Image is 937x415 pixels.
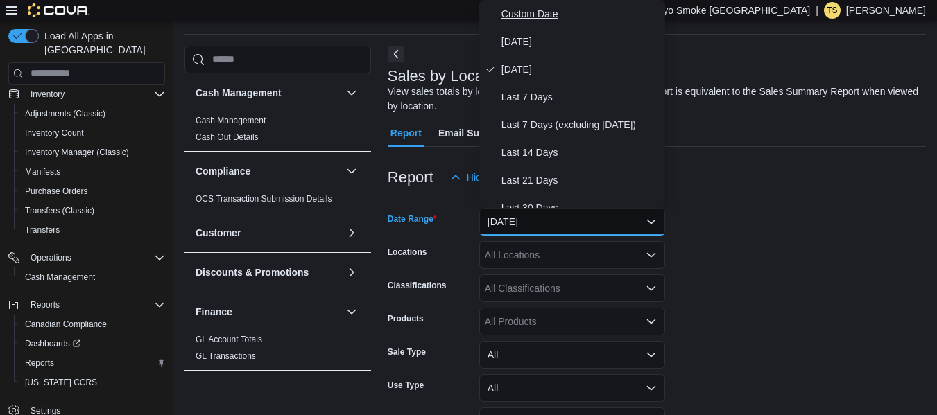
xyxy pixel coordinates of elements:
[196,351,256,361] a: GL Transactions
[31,252,71,263] span: Operations
[31,299,60,310] span: Reports
[388,346,426,357] label: Sale Type
[25,166,60,177] span: Manifests
[343,85,360,101] button: Cash Management
[14,373,171,392] button: [US_STATE] CCRS
[25,205,94,216] span: Transfers (Classic)
[14,162,171,182] button: Manifests
[343,264,360,281] button: Discounts & Promotions
[501,89,660,105] span: Last 7 Days
[19,125,165,141] span: Inventory Count
[25,377,97,388] span: [US_STATE] CCRS
[14,315,171,334] button: Canadian Compliance
[25,249,165,266] span: Operations
[343,224,360,241] button: Customer
[390,119,422,147] span: Report
[3,85,171,104] button: Inventory
[648,2,811,19] p: Tokyo Smoke [GEOGRAPHIC_DATA]
[467,170,540,184] span: Hide Parameters
[196,351,256,362] span: GL Transactions
[501,6,660,22] span: Custom Date
[184,191,371,213] div: Compliance
[31,89,65,100] span: Inventory
[19,269,165,285] span: Cash Management
[19,374,103,391] a: [US_STATE] CCRS
[343,382,360,398] button: Inventory
[19,164,66,180] a: Manifests
[25,86,165,103] span: Inventory
[19,335,165,352] span: Dashboards
[501,200,660,216] span: Last 30 Days
[19,183,165,200] span: Purchase Orders
[388,280,447,291] label: Classifications
[501,144,660,161] span: Last 14 Days
[25,297,165,313] span: Reports
[25,86,70,103] button: Inventory
[184,331,371,370] div: Finance
[14,220,171,240] button: Transfers
[25,147,129,158] span: Inventory Manager (Classic)
[196,226,341,240] button: Customer
[196,116,266,125] a: Cash Management
[19,105,111,122] a: Adjustments (Classic)
[25,186,88,197] span: Purchase Orders
[19,355,165,371] span: Reports
[19,222,165,238] span: Transfers
[19,105,165,122] span: Adjustments (Classic)
[3,248,171,267] button: Operations
[196,334,262,345] span: GL Account Totals
[25,357,54,369] span: Reports
[343,163,360,179] button: Compliance
[501,116,660,133] span: Last 7 Days (excluding [DATE])
[25,297,65,313] button: Reports
[479,374,665,402] button: All
[445,164,545,191] button: Hide Parameters
[19,316,165,333] span: Canadian Compliance
[19,202,100,219] a: Transfers (Classic)
[25,319,107,330] span: Canadian Compliance
[14,104,171,123] button: Adjustments (Classic)
[19,222,65,238] a: Transfers
[196,193,332,204] span: OCS Transaction Submission Details
[388,313,424,324] label: Products
[196,86,341,100] button: Cash Management
[196,164,341,178] button: Compliance
[646,283,657,294] button: Open list of options
[14,143,171,162] button: Inventory Manager (Classic)
[196,132,259,142] a: Cash Out Details
[19,202,165,219] span: Transfers (Classic)
[19,316,112,333] a: Canadian Compliance
[25,127,84,139] span: Inventory Count
[19,335,86,352] a: Dashboards
[827,2,837,19] span: TS
[196,132,259,143] span: Cash Out Details
[14,267,171,287] button: Cash Management
[196,383,341,397] button: Inventory
[479,208,665,236] button: [DATE]
[196,194,332,204] a: OCS Transaction Submission Details
[388,46,404,62] button: Next
[19,183,94,200] a: Purchase Orders
[388,247,427,258] label: Locations
[19,144,165,161] span: Inventory Manager (Classic)
[25,249,77,266] button: Operations
[19,355,60,371] a: Reports
[646,249,657,261] button: Open list of options
[846,2,926,19] p: [PERSON_NAME]
[19,164,165,180] span: Manifests
[196,164,250,178] h3: Compliance
[816,2,818,19] p: |
[19,374,165,391] span: Washington CCRS
[19,269,101,285] a: Cash Management
[824,2,841,19] div: Tyson Stansford
[388,85,919,114] div: View sales totals by location for a specified date range. This report is equivalent to the Sales ...
[14,334,171,353] a: Dashboards
[14,182,171,201] button: Purchase Orders
[14,123,171,143] button: Inventory Count
[343,303,360,320] button: Finance
[501,33,660,50] span: [DATE]
[388,213,437,224] label: Date Range
[388,68,508,85] h3: Sales by Location
[438,119,526,147] span: Email Subscription
[196,265,341,279] button: Discounts & Promotions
